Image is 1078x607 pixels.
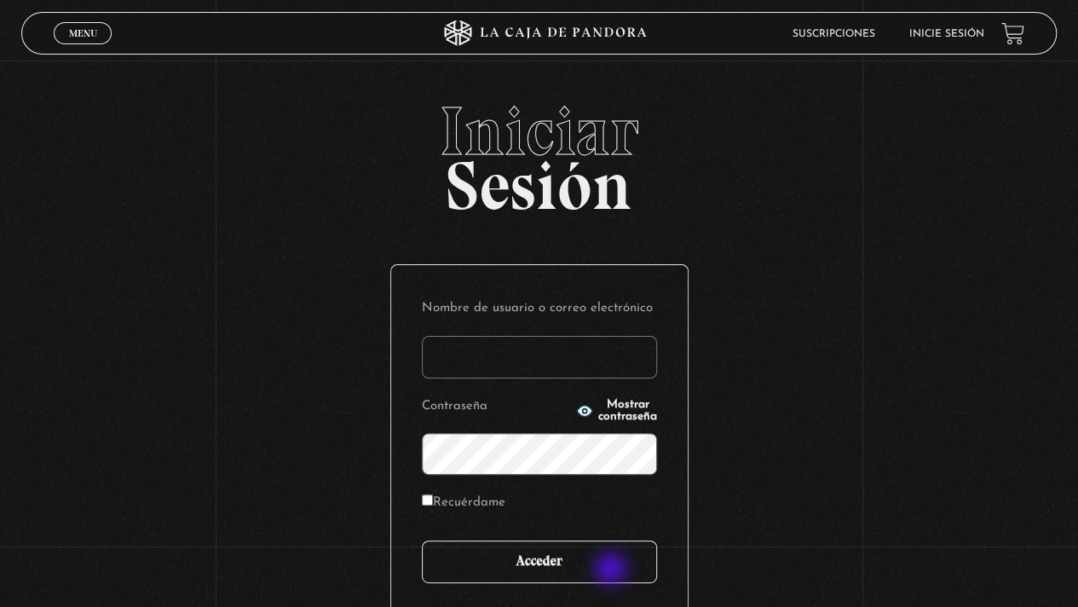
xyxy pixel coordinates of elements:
input: Acceder [422,541,657,583]
h2: Sesión [21,97,1056,206]
label: Contraseña [422,394,572,420]
label: Recuérdame [422,490,505,517]
a: Suscripciones [793,29,875,39]
span: Iniciar [21,97,1056,165]
a: View your shopping cart [1001,22,1024,45]
span: Menu [69,28,97,38]
span: Mostrar contraseña [598,399,657,423]
button: Mostrar contraseña [576,399,657,423]
input: Recuérdame [422,494,433,506]
span: Cerrar [63,43,103,55]
a: Inicie sesión [909,29,984,39]
label: Nombre de usuario o correo electrónico [422,296,657,322]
